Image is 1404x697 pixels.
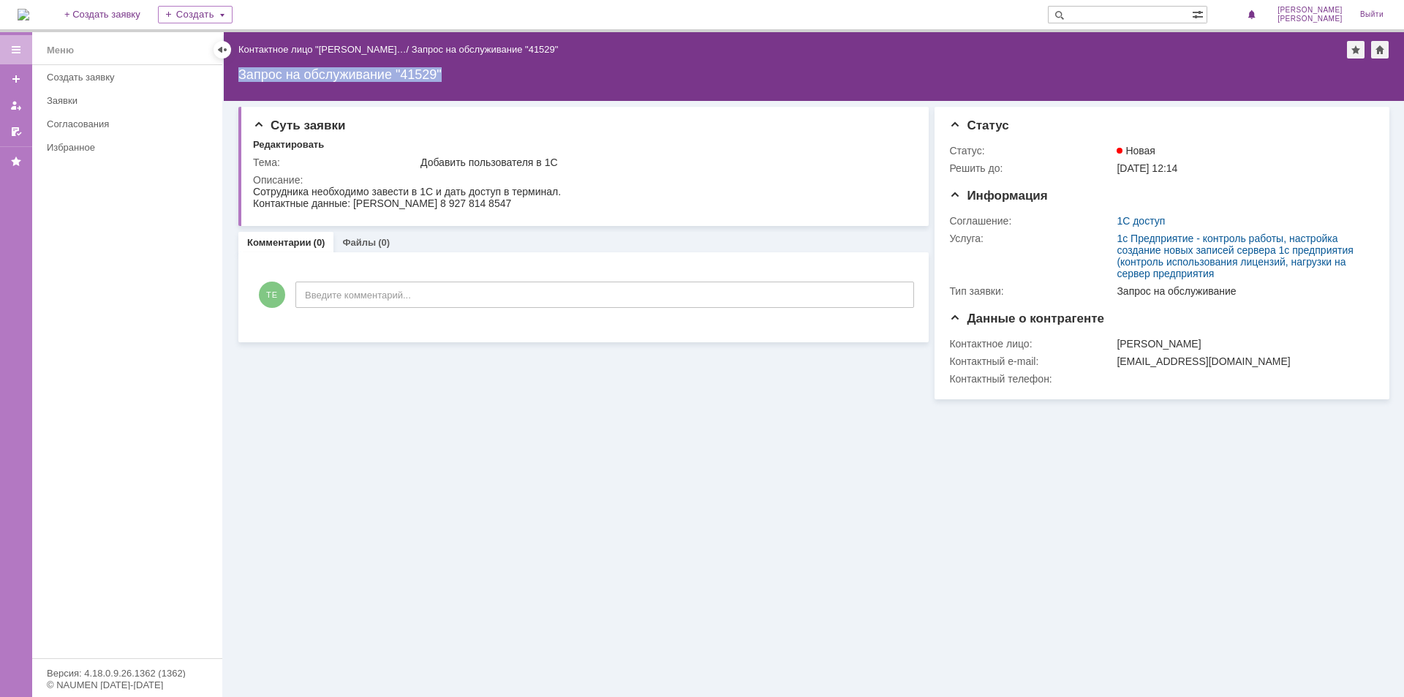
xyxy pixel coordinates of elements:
span: [DATE] 12:14 [1117,162,1177,174]
span: Новая [1117,145,1155,157]
a: Создать заявку [41,66,219,88]
div: Услуга: [949,233,1114,244]
div: Меню [47,42,74,59]
div: Версия: 4.18.0.9.26.1362 (1362) [47,668,208,678]
div: Решить до: [949,162,1114,174]
a: Перейти на домашнюю страницу [18,9,29,20]
span: Данные о контрагенте [949,312,1104,325]
div: Контактный e-mail: [949,355,1114,367]
a: Заявки [41,89,219,112]
a: Мои согласования [4,120,28,143]
span: [PERSON_NAME] [1277,6,1343,15]
div: Сделать домашней страницей [1371,41,1389,59]
a: 1С доступ [1117,215,1165,227]
div: Согласования [47,118,214,129]
div: Запрос на обслуживание "41529" [238,67,1389,82]
div: Заявки [47,95,214,106]
div: Создать [158,6,233,23]
div: Создать заявку [47,72,214,83]
div: Контактный телефон: [949,373,1114,385]
div: Скрыть меню [214,41,231,59]
div: Добавить пользователя в 1С [420,157,907,168]
div: / [238,44,412,55]
span: [PERSON_NAME] [1277,15,1343,23]
div: [PERSON_NAME] [1117,338,1367,350]
div: Избранное [47,142,197,153]
a: Файлы [342,237,376,248]
div: © NAUMEN [DATE]-[DATE] [47,680,208,690]
div: [EMAIL_ADDRESS][DOMAIN_NAME] [1117,355,1367,367]
span: Суть заявки [253,118,345,132]
span: Расширенный поиск [1192,7,1207,20]
a: Мои заявки [4,94,28,117]
a: Контактное лицо "[PERSON_NAME]… [238,44,407,55]
img: logo [18,9,29,20]
a: Комментарии [247,237,312,248]
div: Контактное лицо: [949,338,1114,350]
span: ТЕ [259,282,285,308]
div: Запрос на обслуживание [1117,285,1367,297]
a: 1c Предприятие - контроль работы, настройка создание новых записей сервера 1с предприятия (контро... [1117,233,1353,279]
div: Тема: [253,157,418,168]
div: (0) [378,237,390,248]
div: Добавить в избранное [1347,41,1365,59]
div: Статус: [949,145,1114,157]
span: Статус [949,118,1008,132]
a: Согласования [41,113,219,135]
a: Создать заявку [4,67,28,91]
div: Соглашение: [949,215,1114,227]
div: Редактировать [253,139,324,151]
div: Запрос на обслуживание "41529" [412,44,559,55]
span: Информация [949,189,1047,203]
div: Тип заявки: [949,285,1114,297]
div: Описание: [253,174,910,186]
div: (0) [314,237,325,248]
